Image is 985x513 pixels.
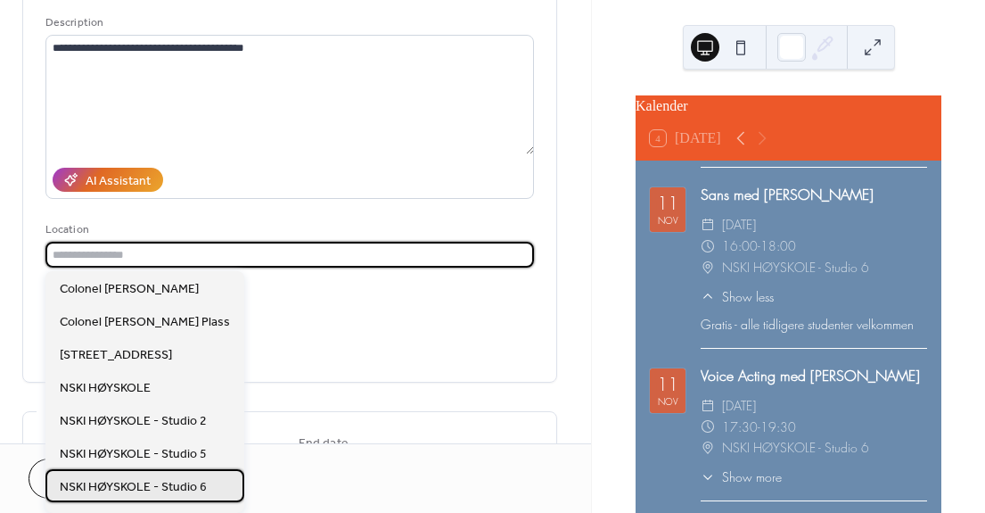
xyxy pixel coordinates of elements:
[60,445,207,464] span: NSKI HØYSKOLE - Studio 5
[60,379,151,398] span: NSKI HØYSKOLE
[701,287,715,306] div: ​
[657,194,678,212] div: 11
[722,467,782,486] span: Show more
[86,172,151,191] div: AI Assistant
[701,467,715,486] div: ​
[722,257,869,278] span: NSKI HØYSKOLE - Studio 6
[701,236,715,257] div: ​
[701,287,774,306] button: ​Show less
[722,214,756,236] span: [DATE]
[60,412,207,431] span: NSKI HØYSKOLE - Studio 2
[53,168,163,192] button: AI Assistant
[758,417,760,438] span: -
[758,236,760,257] span: -
[29,459,138,499] button: Cancel
[722,236,758,257] span: 16:00
[722,287,774,306] span: Show less
[657,376,678,393] div: 11
[60,346,172,365] span: [STREET_ADDRESS]
[701,365,927,386] div: Voice Acting med [PERSON_NAME]
[60,280,199,299] span: Colonel [PERSON_NAME]
[701,437,715,459] div: ​
[60,313,230,332] span: Colonel [PERSON_NAME] Plass
[701,417,715,438] div: ​
[722,437,869,459] span: NSKI HØYSKOLE - Studio 6
[636,95,941,117] div: Kalender
[658,216,678,225] div: Nov
[701,184,927,205] div: Sans med [PERSON_NAME]
[60,478,207,497] span: NSKI HØYSKOLE - Studio 6
[45,13,530,32] div: Description
[722,395,756,417] span: [DATE]
[45,220,530,239] div: Location
[658,397,678,406] div: Nov
[760,236,796,257] span: 18:00
[701,395,715,417] div: ​
[701,257,715,278] div: ​
[701,315,927,334] div: Gratis - alle tidligere studenter velkommen
[760,417,796,438] span: 19:30
[722,417,758,438] span: 17:30
[299,434,349,453] div: End date
[701,467,782,486] button: ​Show more
[701,214,715,236] div: ​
